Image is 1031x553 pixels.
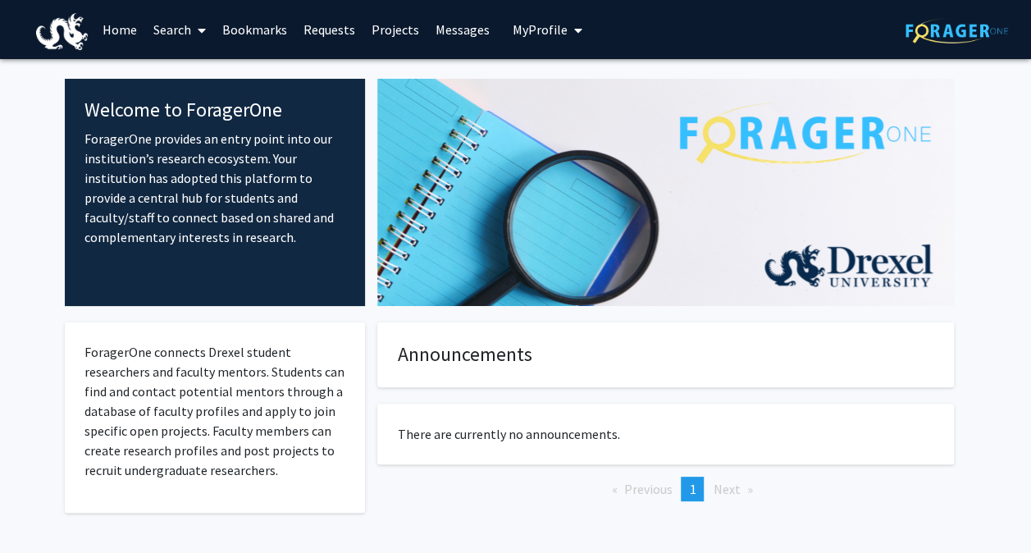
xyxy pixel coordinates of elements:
[94,1,145,58] a: Home
[623,481,672,497] span: Previous
[377,477,954,501] ul: Pagination
[145,1,214,58] a: Search
[12,479,70,541] iframe: Chat
[906,18,1008,43] img: ForagerOne Logo
[295,1,363,58] a: Requests
[84,129,346,247] p: ForagerOne provides an entry point into our institution’s research ecosystem. Your institution ha...
[398,424,933,444] p: There are currently no announcements.
[427,1,498,58] a: Messages
[377,79,954,306] img: Cover Image
[363,1,427,58] a: Projects
[513,21,568,38] span: My Profile
[713,481,740,497] span: Next
[398,343,933,367] h4: Announcements
[84,342,346,480] p: ForagerOne connects Drexel student researchers and faculty mentors. Students can find and contact...
[84,98,346,122] h4: Welcome to ForagerOne
[36,13,89,50] img: Drexel University Logo
[214,1,295,58] a: Bookmarks
[689,481,696,497] span: 1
